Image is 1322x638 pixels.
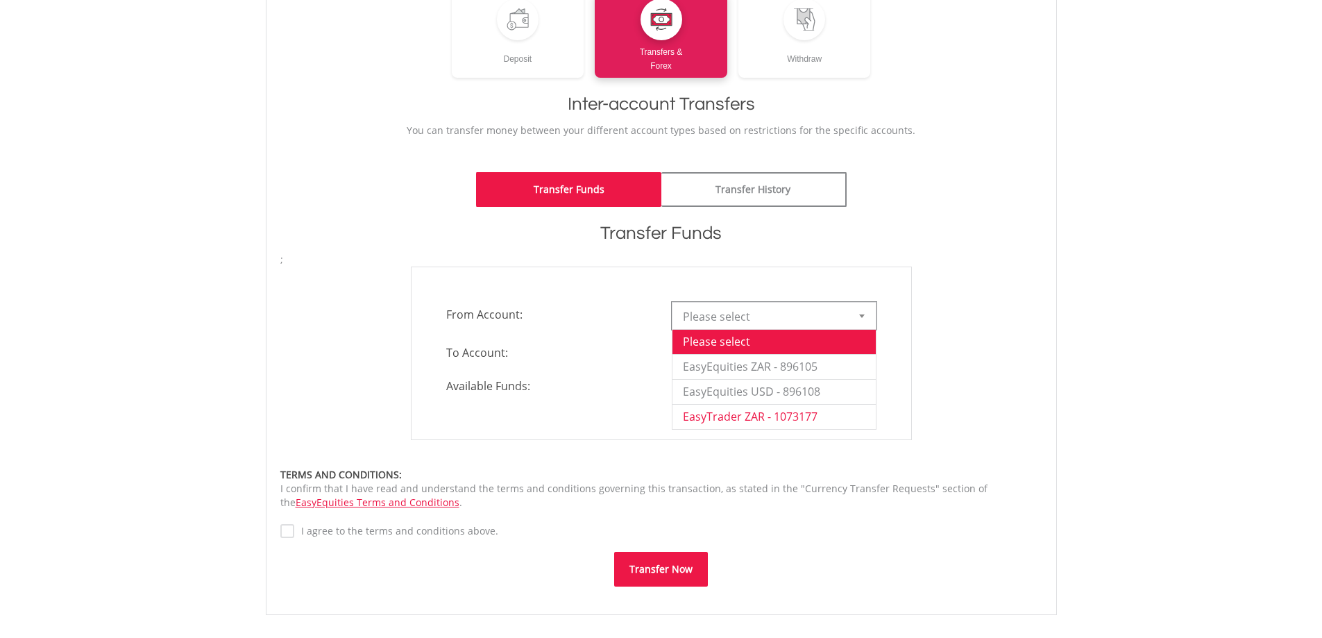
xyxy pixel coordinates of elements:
label: I agree to the terms and conditions above. [294,524,498,538]
div: TERMS AND CONDITIONS: [280,468,1042,482]
li: EasyTrader ZAR - 1073177 [672,404,876,429]
div: Deposit [452,40,584,66]
a: Transfer History [661,172,847,207]
p: You can transfer money between your different account types based on restrictions for the specifi... [280,124,1042,137]
h1: Inter-account Transfers [280,92,1042,117]
form: ; [280,253,1042,587]
li: EasyEquities ZAR - 896105 [672,354,876,379]
div: I confirm that I have read and understand the terms and conditions governing this transaction, as... [280,468,1042,510]
span: Available Funds: [436,378,661,394]
span: To Account: [436,340,661,365]
li: EasyEquities USD - 896108 [672,379,876,404]
span: From Account: [436,302,661,327]
div: Withdraw [738,40,871,66]
button: Transfer Now [614,552,708,587]
h1: Transfer Funds [280,221,1042,246]
li: Please select [672,329,876,354]
div: Transfers & Forex [595,40,727,73]
span: Please select [683,303,845,330]
a: EasyEquities Terms and Conditions [296,496,459,509]
a: Transfer Funds [476,172,661,207]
